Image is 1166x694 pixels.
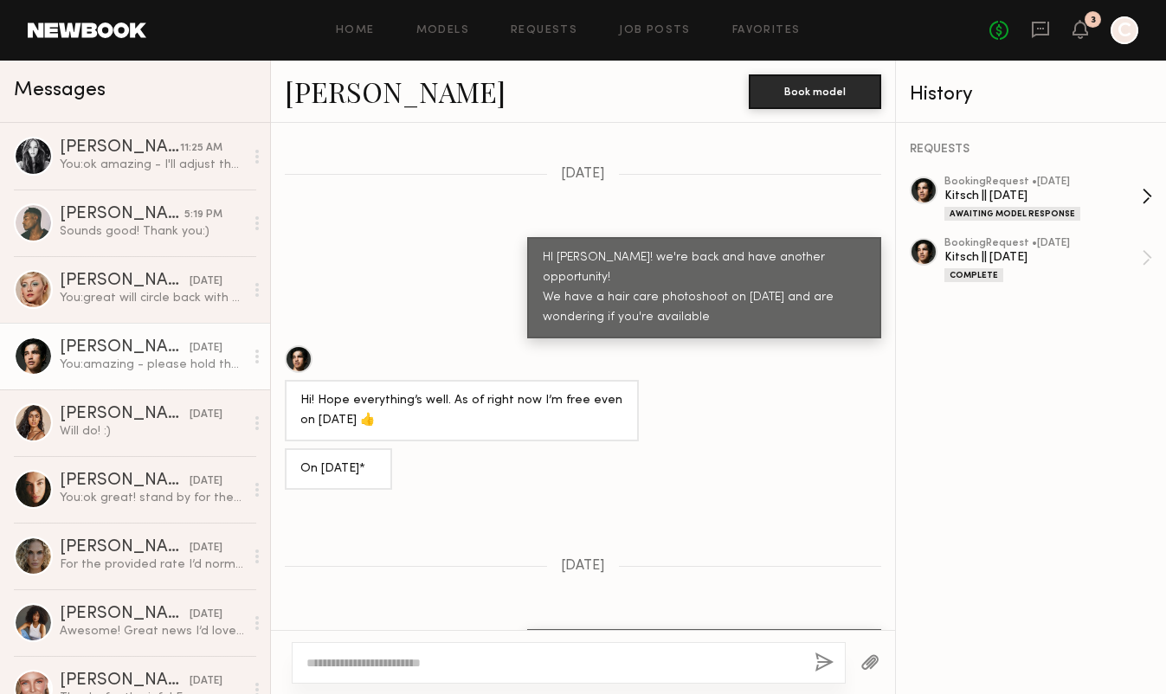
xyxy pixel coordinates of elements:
[60,423,244,440] div: Will do! :)
[416,25,469,36] a: Models
[285,73,506,110] a: [PERSON_NAME]
[60,357,244,373] div: You: amazing - please hold the day for us - we'll reach out with scheduling shortly
[190,273,222,290] div: [DATE]
[14,80,106,100] span: Messages
[60,290,244,306] div: You: great will circle back with official booking soon
[60,273,190,290] div: [PERSON_NAME]
[190,473,222,490] div: [DATE]
[944,249,1142,266] div: Kitsch || [DATE]
[60,472,190,490] div: [PERSON_NAME]
[944,177,1152,221] a: bookingRequest •[DATE]Kitsch || [DATE]Awaiting Model Response
[60,490,244,506] div: You: ok great! stand by for the official booking
[300,459,377,479] div: On [DATE]*
[60,539,190,556] div: [PERSON_NAME]
[1111,16,1138,44] a: C
[190,540,222,556] div: [DATE]
[1091,16,1096,25] div: 3
[944,188,1142,204] div: Kitsch || [DATE]
[190,407,222,423] div: [DATE]
[60,556,244,573] div: For the provided rate I’d normally say one year.
[60,223,244,240] div: Sounds good! Thank you:)
[561,559,605,574] span: [DATE]
[543,248,866,328] div: HI [PERSON_NAME]! we're back and have another opportunity! We have a hair care photoshoot on [DAT...
[910,144,1152,156] div: REQUESTS
[190,340,222,357] div: [DATE]
[300,391,623,431] div: Hi! Hope everything’s well. As of right now I’m free even on [DATE] 👍
[511,25,577,36] a: Requests
[749,74,881,109] button: Book model
[60,672,190,690] div: [PERSON_NAME]
[60,606,190,623] div: [PERSON_NAME]
[561,167,605,182] span: [DATE]
[60,406,190,423] div: [PERSON_NAME]
[749,83,881,98] a: Book model
[180,140,222,157] div: 11:25 AM
[732,25,801,36] a: Favorites
[60,157,244,173] div: You: ok amazing - I'll adjust the booking
[944,268,1003,282] div: Complete
[60,339,190,357] div: [PERSON_NAME]
[190,673,222,690] div: [DATE]
[184,207,222,223] div: 5:19 PM
[944,177,1142,188] div: booking Request • [DATE]
[944,207,1080,221] div: Awaiting Model Response
[60,139,180,157] div: [PERSON_NAME]
[944,238,1152,282] a: bookingRequest •[DATE]Kitsch || [DATE]Complete
[944,238,1142,249] div: booking Request • [DATE]
[60,206,184,223] div: [PERSON_NAME]
[190,607,222,623] div: [DATE]
[336,25,375,36] a: Home
[619,25,691,36] a: Job Posts
[60,623,244,639] div: Awesome! Great news I’d love you work with your team :)
[910,85,1152,105] div: History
